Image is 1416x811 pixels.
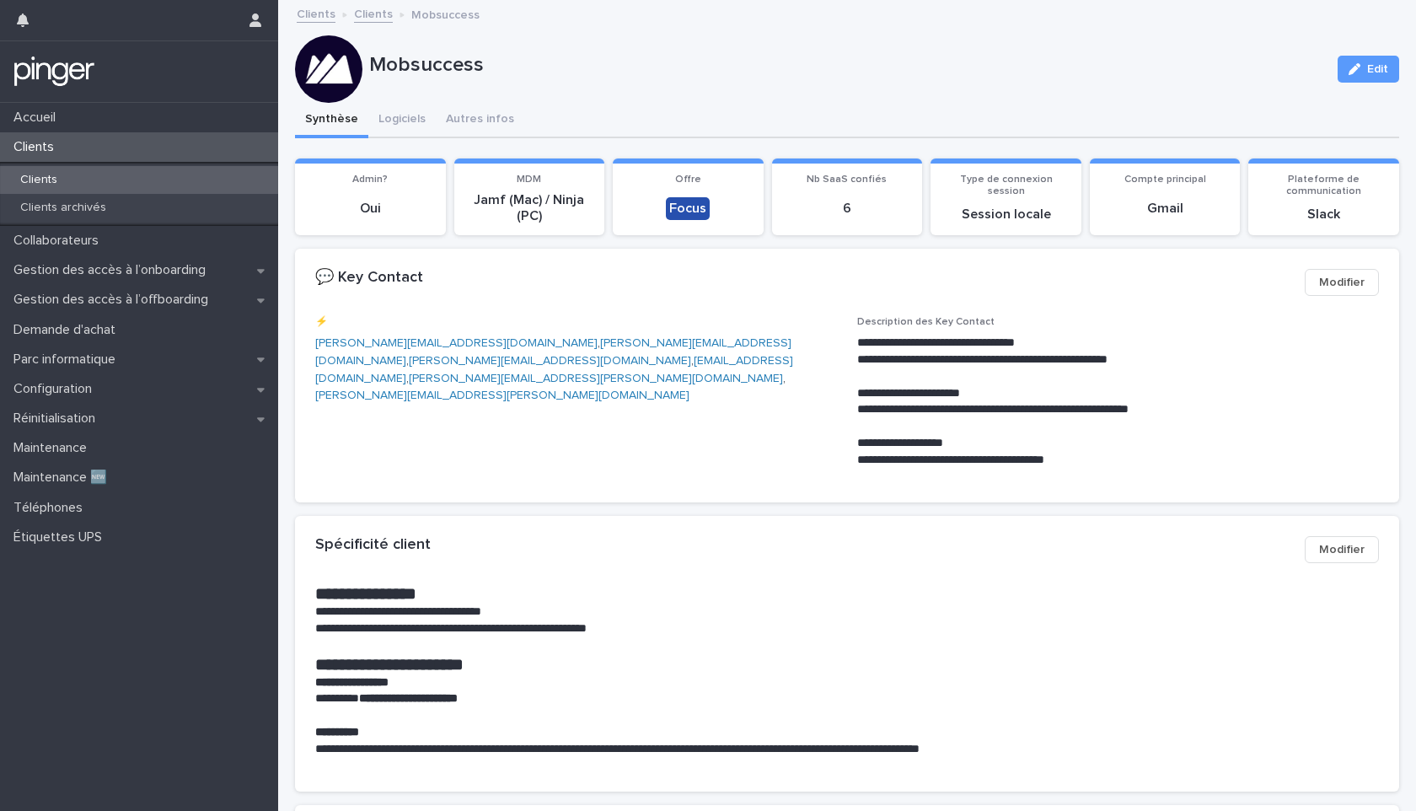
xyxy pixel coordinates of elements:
button: Edit [1338,56,1399,83]
a: Clients [297,3,335,23]
p: Gestion des accès à l’offboarding [7,292,222,308]
a: [PERSON_NAME][EMAIL_ADDRESS][DOMAIN_NAME] [315,337,791,367]
h2: Spécificité client [315,536,431,555]
p: Jamf (Mac) / Ninja (PC) [464,192,595,224]
a: [PERSON_NAME][EMAIL_ADDRESS][PERSON_NAME][DOMAIN_NAME] [315,389,689,401]
span: Nb SaaS confiés [807,175,887,185]
span: Description des Key Contact [857,317,995,327]
p: Demande d'achat [7,322,129,338]
span: Plateforme de communication [1286,175,1361,196]
p: Maintenance [7,440,100,456]
button: Modifier [1305,536,1379,563]
p: Mobsuccess [369,53,1324,78]
p: 6 [782,201,913,217]
p: Parc informatique [7,352,129,368]
button: Modifier [1305,269,1379,296]
span: Edit [1367,63,1388,75]
span: Admin? [352,175,388,185]
button: Autres infos [436,103,524,138]
button: Logiciels [368,103,436,138]
span: MDM [517,175,541,185]
p: Configuration [7,381,105,397]
p: Réinitialisation [7,411,109,427]
p: Clients [7,139,67,155]
p: Étiquettes UPS [7,529,115,545]
p: Clients [7,173,71,187]
h2: 💬 Key Contact [315,269,423,287]
p: Gmail [1100,201,1231,217]
button: Synthèse [295,103,368,138]
p: Oui [305,201,436,217]
p: Accueil [7,110,69,126]
p: Maintenance 🆕 [7,470,121,486]
span: Modifier [1319,274,1365,291]
img: mTgBEunGTSyRkCgitkcU [13,55,95,89]
a: Clients [354,3,393,23]
p: Slack [1258,207,1389,223]
a: [EMAIL_ADDRESS][DOMAIN_NAME] [315,355,793,384]
p: Mobsuccess [411,4,480,23]
p: Clients archivés [7,201,120,215]
a: [PERSON_NAME][EMAIL_ADDRESS][PERSON_NAME][DOMAIN_NAME] [409,373,783,384]
div: Focus [666,197,710,220]
span: Type de connexion session [960,175,1053,196]
p: Session locale [941,207,1071,223]
p: Gestion des accès à l’onboarding [7,262,219,278]
span: ⚡️ [315,317,328,327]
span: Compte principal [1124,175,1206,185]
a: [PERSON_NAME][EMAIL_ADDRESS][DOMAIN_NAME] [409,355,691,367]
p: Collaborateurs [7,233,112,249]
span: Modifier [1319,541,1365,558]
span: Offre [675,175,701,185]
p: Téléphones [7,500,96,516]
a: [PERSON_NAME][EMAIL_ADDRESS][DOMAIN_NAME] [315,337,598,349]
p: , , , , , [315,335,837,405]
